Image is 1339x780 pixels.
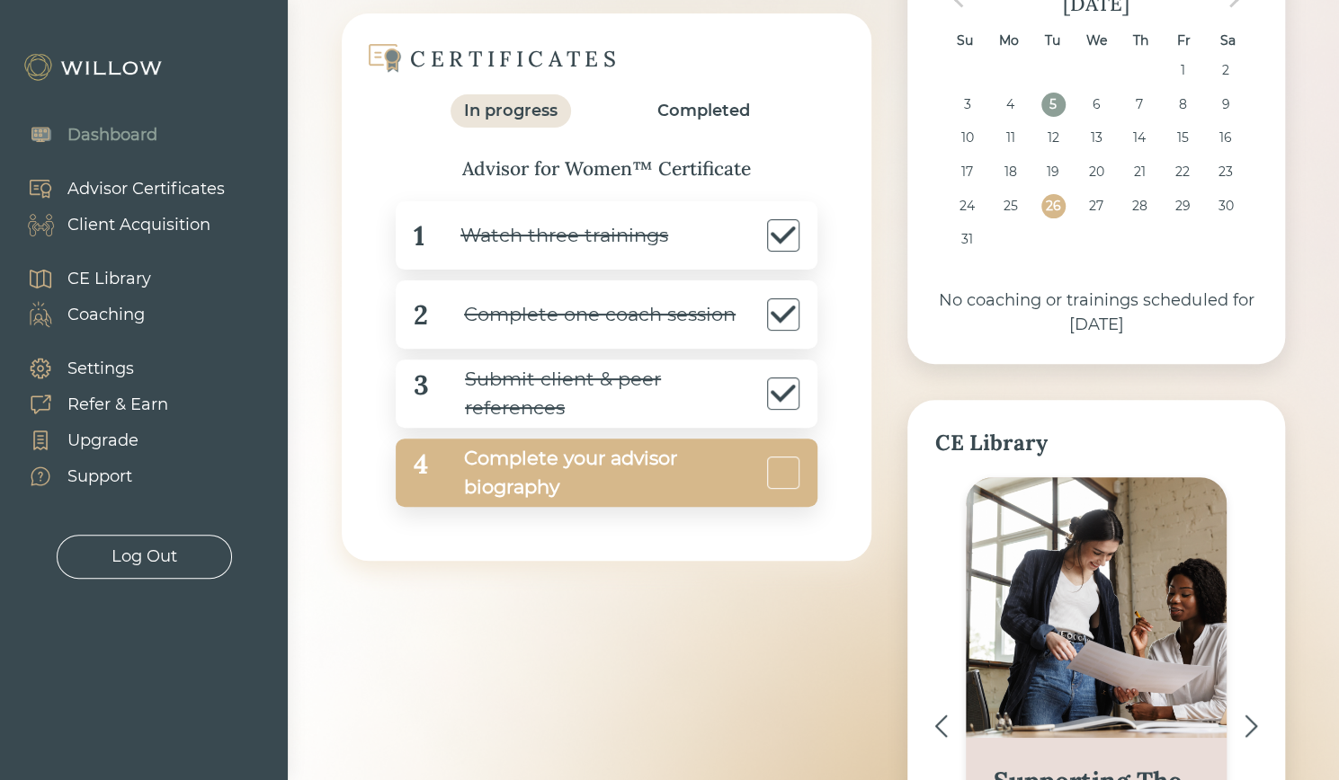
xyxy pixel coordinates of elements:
[941,58,1253,261] div: month 2025-08
[1172,29,1196,53] div: Fr
[9,386,168,422] a: Refer & Earn
[1214,58,1238,83] div: Choose Saturday, August 2nd, 2025
[67,123,157,147] div: Dashboard
[934,714,948,738] img: <
[378,155,835,183] div: Advisor for Women™ Certificate
[998,93,1022,117] div: Choose Monday, August 4th, 2025
[955,160,979,184] div: Choose Sunday, August 17th, 2025
[1041,160,1066,184] div: Choose Tuesday, August 19th, 2025
[998,126,1022,150] div: Choose Monday, August 11th, 2025
[1214,93,1238,117] div: Choose Saturday, August 9th, 2025
[1214,194,1238,218] div: Choose Saturday, August 30th, 2025
[410,45,620,73] div: CERTIFICATES
[1040,29,1065,53] div: Tu
[1041,126,1066,150] div: Choose Tuesday, August 12th, 2025
[428,295,736,335] div: Complete one coach session
[1085,29,1109,53] div: We
[1128,160,1152,184] div: Choose Thursday, August 21st, 2025
[1041,194,1066,218] div: Choose Tuesday, August 26th, 2025
[67,303,145,327] div: Coaching
[9,207,225,243] a: Client Acquisition
[934,427,1258,459] div: CE Library
[67,465,132,489] div: Support
[955,126,979,150] div: Choose Sunday, August 10th, 2025
[9,422,168,458] a: Upgrade
[1171,194,1195,218] div: Choose Friday, August 29th, 2025
[952,29,977,53] div: Su
[1085,126,1109,150] div: Choose Wednesday, August 13th, 2025
[998,194,1022,218] div: Choose Monday, August 25th, 2025
[9,117,157,153] a: Dashboard
[1171,93,1195,117] div: Choose Friday, August 8th, 2025
[9,297,151,332] a: Coaching
[1171,160,1195,184] div: Choose Friday, August 22nd, 2025
[934,288,1258,337] div: No coaching or trainings scheduled for [DATE]
[1128,194,1152,218] div: Choose Thursday, August 28th, 2025
[1085,160,1109,184] div: Choose Wednesday, August 20th, 2025
[67,393,168,417] div: Refer & Earn
[657,99,750,123] div: Completed
[67,357,134,381] div: Settings
[955,194,979,218] div: Choose Sunday, August 24th, 2025
[1041,93,1066,117] div: Choose Tuesday, August 5th, 2025
[955,93,979,117] div: Choose Sunday, August 3rd, 2025
[1214,160,1238,184] div: Choose Saturday, August 23rd, 2025
[1245,714,1258,738] img: >
[1171,126,1195,150] div: Choose Friday, August 15th, 2025
[414,295,428,335] div: 2
[1214,126,1238,150] div: Choose Saturday, August 16th, 2025
[1128,126,1152,150] div: Choose Thursday, August 14th, 2025
[112,545,177,569] div: Log Out
[67,213,210,237] div: Client Acquisition
[955,227,979,252] div: Choose Sunday, August 31st, 2025
[1128,29,1152,53] div: Th
[1171,58,1195,83] div: Choose Friday, August 1st, 2025
[414,365,429,422] div: 3
[1128,93,1152,117] div: Choose Thursday, August 7th, 2025
[414,216,424,256] div: 1
[9,261,151,297] a: CE Library
[67,177,225,201] div: Advisor Certificates
[67,267,151,291] div: CE Library
[67,429,138,453] div: Upgrade
[1085,93,1109,117] div: Choose Wednesday, August 6th, 2025
[22,53,166,82] img: Willow
[1216,29,1240,53] div: Sa
[996,29,1021,53] div: Mo
[464,99,558,123] div: In progress
[1085,194,1109,218] div: Choose Wednesday, August 27th, 2025
[429,365,763,422] div: Submit client & peer references
[414,444,428,501] div: 4
[9,171,225,207] a: Advisor Certificates
[428,444,763,501] div: Complete your advisor biography
[9,350,168,386] a: Settings
[424,216,668,256] div: Watch three trainings
[998,160,1022,184] div: Choose Monday, August 18th, 2025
